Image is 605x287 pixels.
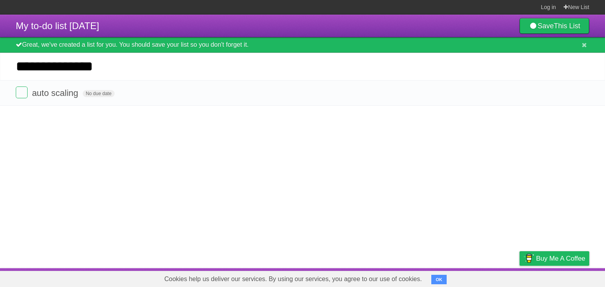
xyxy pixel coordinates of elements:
[509,270,530,285] a: Privacy
[441,270,473,285] a: Developers
[540,270,589,285] a: Suggest a feature
[16,86,28,98] label: Done
[520,18,589,34] a: SaveThis List
[554,22,580,30] b: This List
[16,20,99,31] span: My to-do list [DATE]
[415,270,431,285] a: About
[156,271,430,287] span: Cookies help us deliver our services. By using our services, you agree to our use of cookies.
[83,90,115,97] span: No due date
[520,251,589,266] a: Buy me a coffee
[32,88,80,98] span: auto scaling
[523,252,534,265] img: Buy me a coffee
[431,275,447,284] button: OK
[483,270,500,285] a: Terms
[536,252,585,265] span: Buy me a coffee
